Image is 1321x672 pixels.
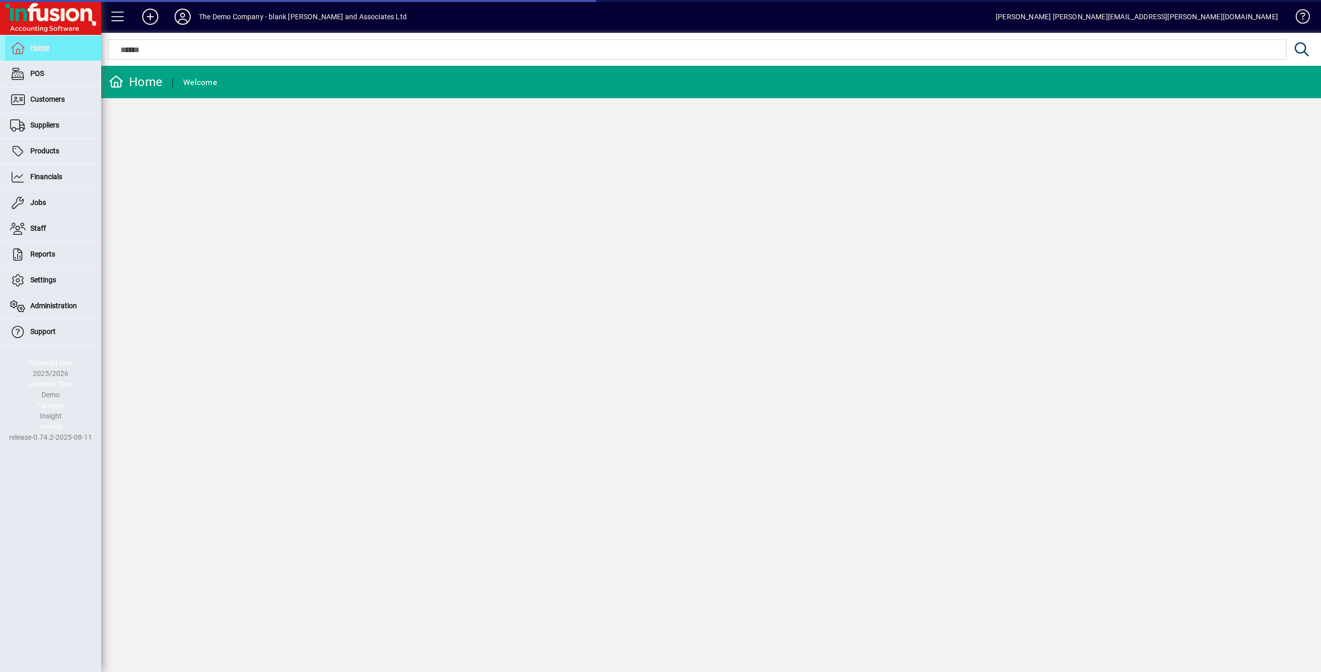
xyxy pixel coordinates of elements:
a: Knowledge Base [1288,2,1308,35]
span: Administration [30,302,77,310]
a: Suppliers [5,113,101,138]
a: Jobs [5,190,101,216]
a: Reports [5,242,101,267]
span: Products [30,147,59,155]
span: POS [30,69,44,77]
div: The Demo Company - blank [PERSON_NAME] and Associates Ltd [199,9,407,25]
a: Support [5,319,101,345]
span: Suppliers [30,121,59,129]
span: Licensee Type [29,380,73,388]
div: Home [109,74,162,90]
span: Settings [30,276,56,284]
span: Financials [30,173,62,181]
div: Welcome [183,74,217,91]
button: Profile [166,8,199,26]
span: Customers [30,95,65,103]
button: Add [134,8,166,26]
a: Staff [5,216,101,241]
span: Staff [30,224,46,232]
a: Financials [5,164,101,190]
a: Settings [5,268,101,293]
a: Customers [5,87,101,112]
a: Administration [5,293,101,319]
span: Package [37,401,64,409]
a: POS [5,61,101,87]
span: Version [39,423,63,431]
span: Jobs [30,198,46,206]
div: [PERSON_NAME] [PERSON_NAME][EMAIL_ADDRESS][PERSON_NAME][DOMAIN_NAME] [996,9,1278,25]
span: Reports [30,250,55,258]
span: Financial Year [29,359,73,367]
a: Products [5,139,101,164]
span: Support [30,327,56,335]
span: Home [30,44,49,52]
